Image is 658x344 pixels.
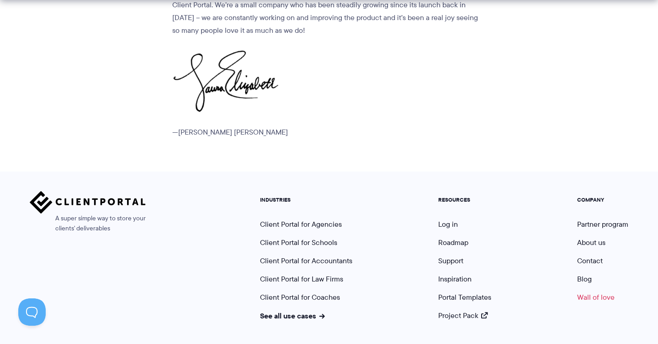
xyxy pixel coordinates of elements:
[30,214,146,234] span: A super simple way to store your clients' deliverables
[577,274,592,284] a: Blog
[438,219,458,229] a: Log in
[577,255,603,266] a: Contact
[260,292,340,302] a: Client Portal for Coaches
[18,298,46,326] iframe: Toggle Customer Support
[577,197,628,203] h5: COMPANY
[260,310,325,321] a: See all use cases
[577,237,605,248] a: About us
[438,255,463,266] a: Support
[260,197,352,203] h5: INDUSTRIES
[438,274,472,284] a: Inspiration
[438,237,468,248] a: Roadmap
[260,219,342,229] a: Client Portal for Agencies
[438,310,488,321] a: Project Pack
[438,292,491,302] a: Portal Templates
[260,237,337,248] a: Client Portal for Schools
[172,126,483,139] p: —[PERSON_NAME] [PERSON_NAME]
[260,255,352,266] a: Client Portal for Accountants
[577,219,628,229] a: Partner program
[577,292,615,302] a: Wall of love
[260,274,343,284] a: Client Portal for Law Firms
[438,197,491,203] h5: RESOURCES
